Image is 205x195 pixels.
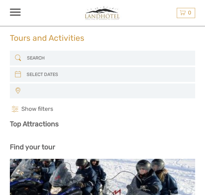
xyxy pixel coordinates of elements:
[10,105,195,113] h4: Show filters
[24,69,185,80] input: SELECT DATES
[21,105,53,113] span: Show filters
[24,53,185,63] input: SEARCH
[187,10,192,16] span: 0
[10,120,59,128] b: Top Attractions
[10,33,84,43] h1: Tours and Activities
[80,5,125,21] img: 794-4d1e71b2-5dd0-4a39-8cc1-b0db556bc61e_logo_small.jpg
[10,143,55,151] b: Find your tour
